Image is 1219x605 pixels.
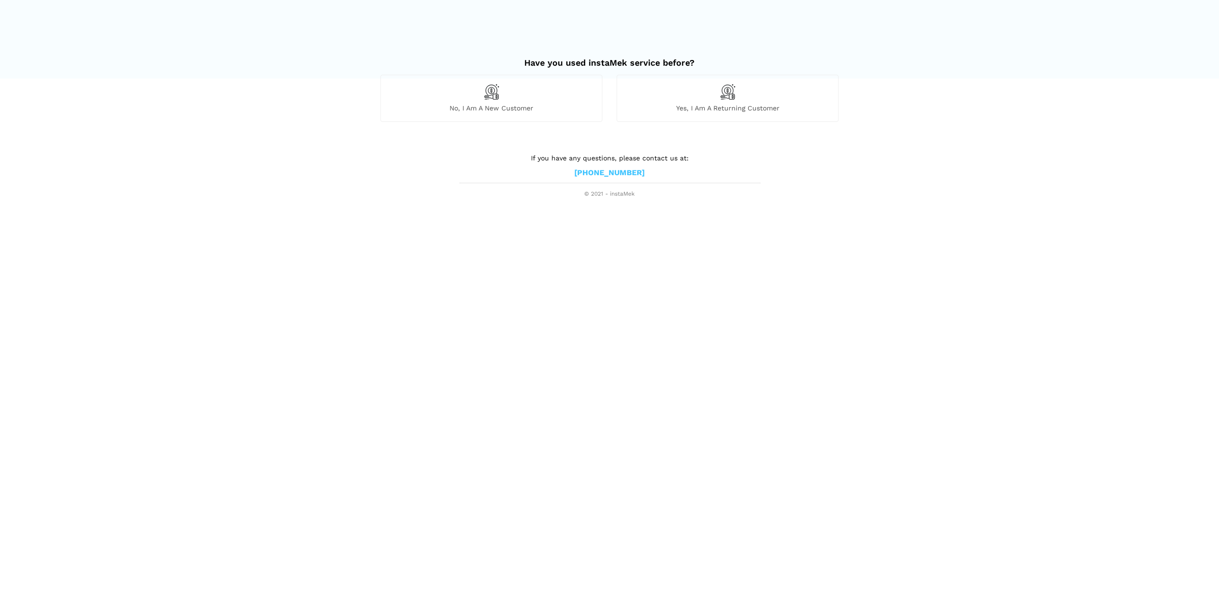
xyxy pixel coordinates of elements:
[381,104,602,112] span: No, I am a new customer
[617,104,838,112] span: Yes, I am a returning customer
[574,168,645,178] a: [PHONE_NUMBER]
[380,48,839,68] h2: Have you used instaMek service before?
[460,190,759,198] span: © 2021 - instaMek
[460,153,759,163] p: If you have any questions, please contact us at:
